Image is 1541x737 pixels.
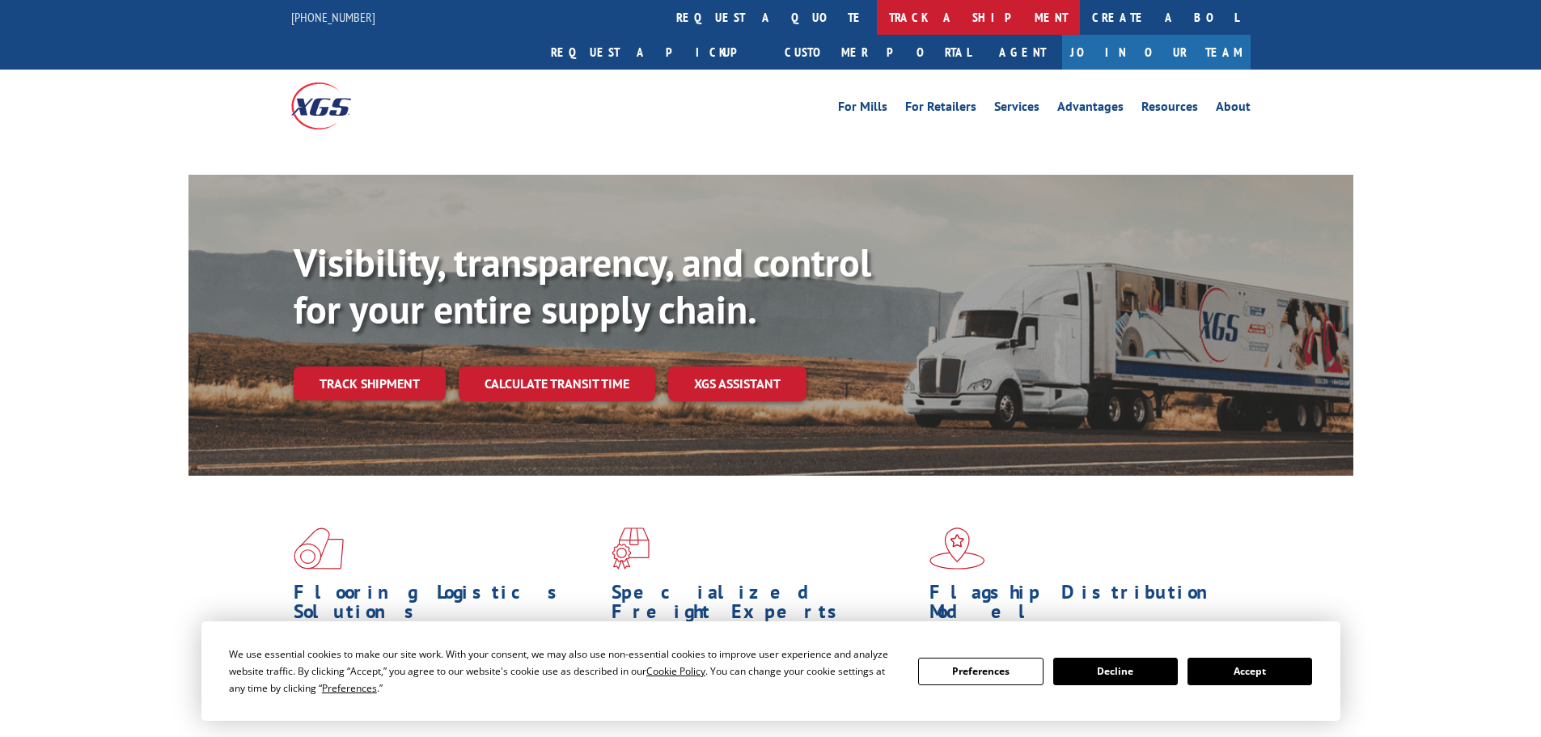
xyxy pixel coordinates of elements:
[929,582,1235,629] h1: Flagship Distribution Model
[983,35,1062,70] a: Agent
[1057,100,1124,118] a: Advantages
[294,237,871,334] b: Visibility, transparency, and control for your entire supply chain.
[322,681,377,695] span: Preferences
[294,582,599,629] h1: Flooring Logistics Solutions
[929,527,985,570] img: xgs-icon-flagship-distribution-model-red
[291,9,375,25] a: [PHONE_NUMBER]
[668,366,806,401] a: XGS ASSISTANT
[773,35,983,70] a: Customer Portal
[294,527,344,570] img: xgs-icon-total-supply-chain-intelligence-red
[1188,658,1312,685] button: Accept
[1062,35,1251,70] a: Join Our Team
[1053,658,1178,685] button: Decline
[612,527,650,570] img: xgs-icon-focused-on-flooring-red
[994,100,1039,118] a: Services
[229,646,899,697] div: We use essential cookies to make our site work. With your consent, we may also use non-essential ...
[612,582,917,629] h1: Specialized Freight Experts
[539,35,773,70] a: Request a pickup
[838,100,887,118] a: For Mills
[1141,100,1198,118] a: Resources
[294,366,446,400] a: Track shipment
[459,366,655,401] a: Calculate transit time
[905,100,976,118] a: For Retailers
[201,621,1340,721] div: Cookie Consent Prompt
[918,658,1043,685] button: Preferences
[1216,100,1251,118] a: About
[646,664,705,678] span: Cookie Policy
